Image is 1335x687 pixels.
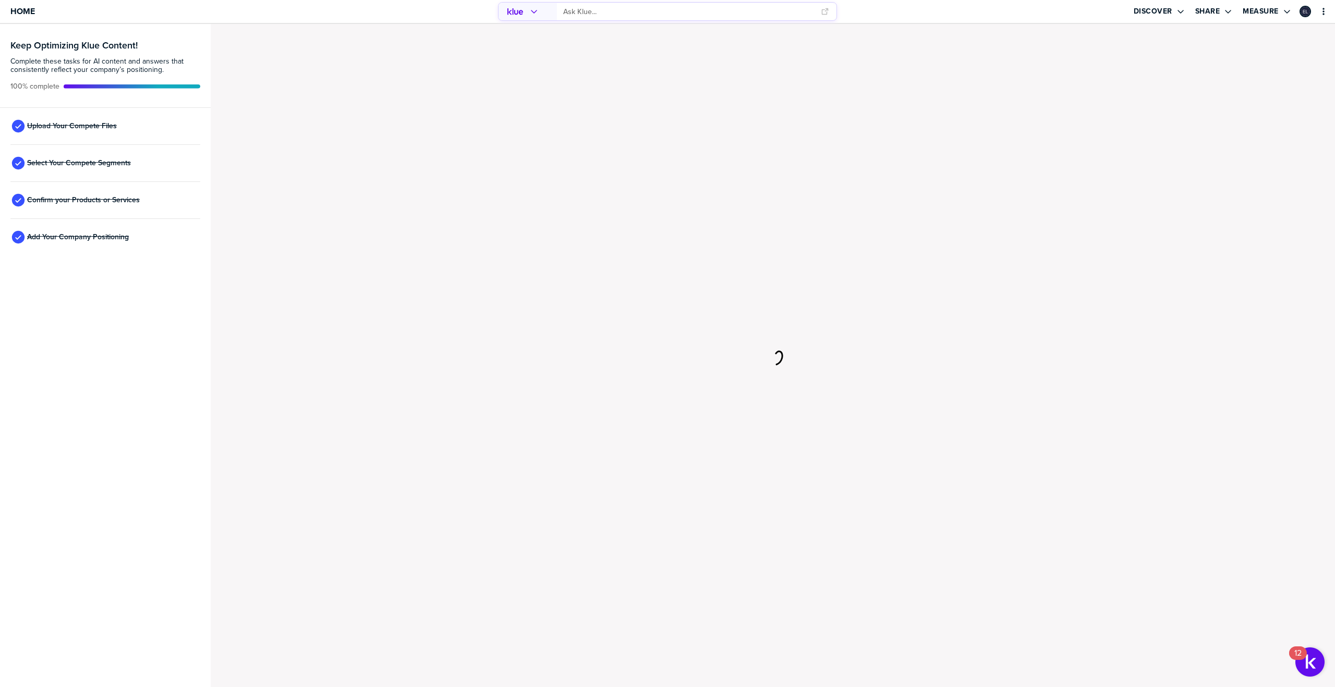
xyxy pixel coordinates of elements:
span: Upload Your Compete Files [27,122,117,130]
span: Home [10,7,35,16]
label: Discover [1134,7,1172,16]
label: Measure [1243,7,1279,16]
span: Add Your Company Positioning [27,233,129,241]
div: Ethan Lapinski [1300,6,1311,17]
div: 12 [1294,653,1302,667]
input: Ask Klue... [563,3,815,20]
label: Share [1195,7,1220,16]
span: Complete these tasks for AI content and answers that consistently reflect your company’s position... [10,57,200,74]
span: Confirm your Products or Services [27,196,140,204]
span: Active [10,82,59,91]
img: 2564ccd93351bdf1cc5d857781760854-sml.png [1301,7,1310,16]
a: Edit Profile [1298,5,1312,18]
button: Open Resource Center, 12 new notifications [1295,647,1325,677]
span: Select Your Compete Segments [27,159,131,167]
h3: Keep Optimizing Klue Content! [10,41,200,50]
